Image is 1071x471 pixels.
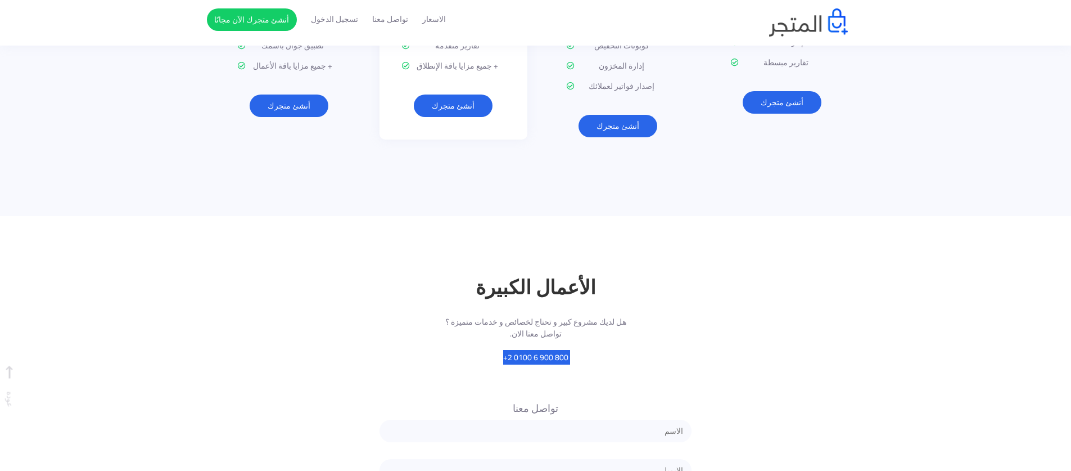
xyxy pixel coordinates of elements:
[579,115,657,137] a: أنشئ متجرك
[3,366,17,407] span: عودة
[238,60,341,72] p: + جميع مزايا باقة الأعمال
[731,37,834,48] p: إدارة عملاء
[414,95,492,117] a: أنشئ متجرك
[402,40,505,52] p: تقارير متقدمة
[444,352,627,364] span: +2 0100 6 900 800
[769,8,848,37] img: logo
[215,272,856,302] h2: الأعمال الكبيرة
[238,40,341,52] p: تطبيق جوال باسمك
[372,14,408,25] a: تواصل معنا
[207,8,297,31] a: أنشئ متجرك الآن مجانًا
[567,40,670,52] p: كوبونات التخفيض
[567,60,670,72] p: إدارة المخزون
[422,14,446,25] a: الاسعار
[311,14,358,25] a: تسجيل الدخول
[379,420,692,442] input: الاسم
[402,60,505,72] p: + جميع مزايا باقة الإنطلاق
[379,403,692,414] h4: تواصل معنا
[731,57,834,69] p: تقارير مبسطة
[250,95,328,117] a: أنشئ متجرك
[567,80,670,92] p: إصدار فواتير لعملائك
[743,91,821,114] a: أنشئ متجرك
[444,316,627,340] span: هل لديك مشروع كبير و تحتاج لخصائص و خدمات متميزة ؟ تواصل معنا الان.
